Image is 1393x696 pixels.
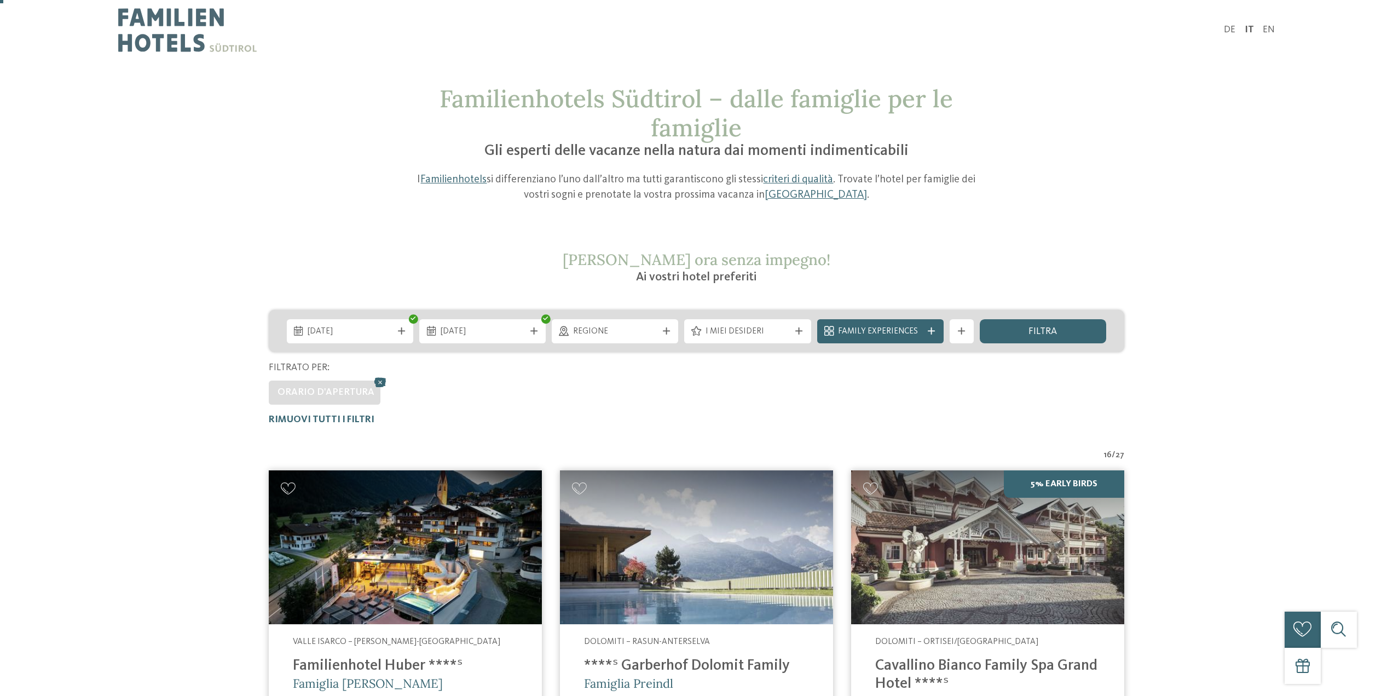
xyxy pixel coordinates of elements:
[584,676,673,691] span: Famiglia Preindl
[584,637,710,646] span: Dolomiti – Rasun-Anterselva
[420,174,487,185] a: Familienhotels
[838,326,922,338] span: Family Experiences
[1115,450,1124,462] span: 27
[851,470,1124,624] img: Family Spa Grand Hotel Cavallino Bianco ****ˢ
[293,637,500,646] span: Valle Isarco – [PERSON_NAME]-[GEOGRAPHIC_DATA]
[293,676,443,691] span: Famiglia [PERSON_NAME]
[440,83,953,143] span: Familienhotels Südtirol – dalle famiglie per le famiglie
[584,657,809,675] h4: ****ˢ Garberhof Dolomit Family
[411,172,983,203] p: I si differenziano l’uno dall’altro ma tutti garantiscono gli stessi . Trovate l’hotel per famigl...
[636,271,756,283] span: Ai vostri hotel preferiti
[484,143,909,159] span: Gli esperti delle vacanze nella natura dai momenti indimenticabili
[1028,327,1057,337] span: filtra
[293,657,518,675] h4: Familienhotel Huber ****ˢ
[1245,25,1254,34] a: IT
[269,363,330,372] span: Filtrato per:
[1263,25,1275,34] a: EN
[269,470,542,624] img: Cercate un hotel per famiglie? Qui troverete solo i migliori!
[763,174,833,185] a: criteri di qualità
[278,388,374,397] span: Orario d'apertura
[560,470,833,624] img: Cercate un hotel per famiglie? Qui troverete solo i migliori!
[308,326,392,338] span: [DATE]
[1224,25,1235,34] a: DE
[441,326,525,338] span: [DATE]
[875,637,1038,646] span: Dolomiti – Ortisei/[GEOGRAPHIC_DATA]
[765,189,867,200] a: [GEOGRAPHIC_DATA]
[875,657,1100,693] h4: Cavallino Bianco Family Spa Grand Hotel ****ˢ
[269,415,374,424] span: Rimuovi tutti i filtri
[573,326,657,338] span: Regione
[563,250,830,269] span: [PERSON_NAME] ora senza impegno!
[1104,450,1112,462] span: 16
[1112,450,1115,462] span: /
[706,326,790,338] span: I miei desideri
